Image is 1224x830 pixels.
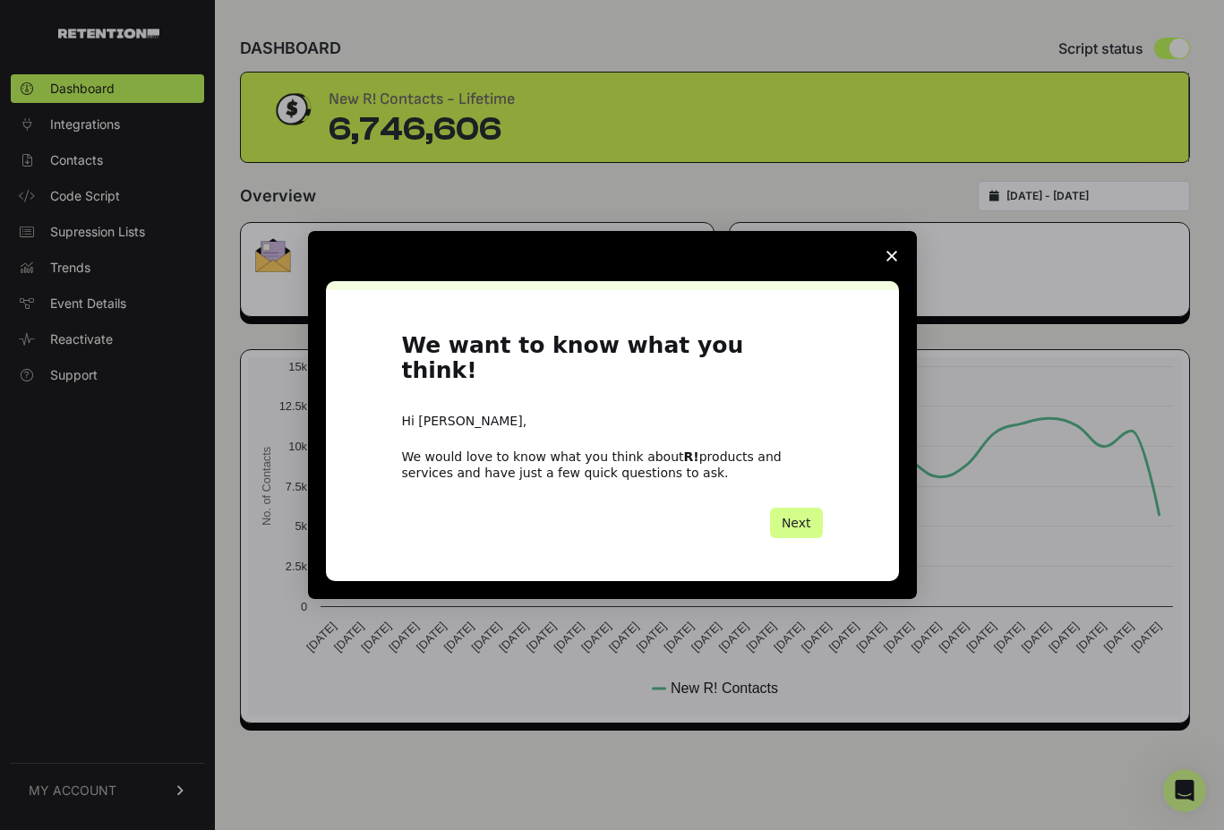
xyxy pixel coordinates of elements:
[770,508,823,538] button: Next
[402,449,823,481] div: We would love to know what you think about products and services and have just a few quick questi...
[867,231,917,281] span: Close survey
[402,333,823,395] h1: We want to know what you think!
[402,413,823,431] div: Hi [PERSON_NAME],
[684,449,699,464] b: R!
